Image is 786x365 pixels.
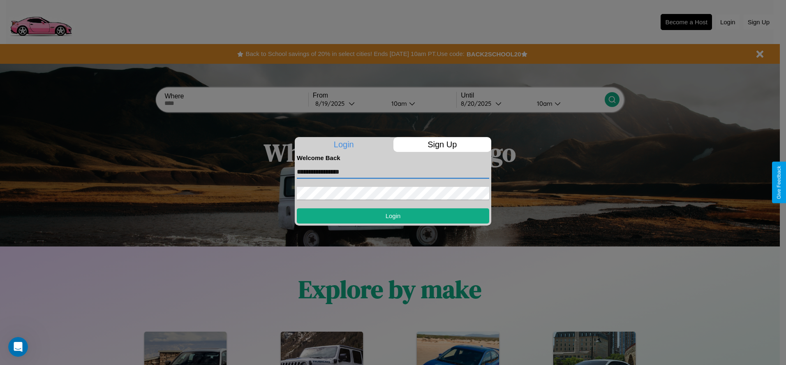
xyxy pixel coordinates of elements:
[297,208,489,223] button: Login
[297,154,489,161] h4: Welcome Back
[393,137,492,152] p: Sign Up
[8,337,28,357] iframe: Intercom live chat
[776,166,782,199] div: Give Feedback
[295,137,393,152] p: Login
